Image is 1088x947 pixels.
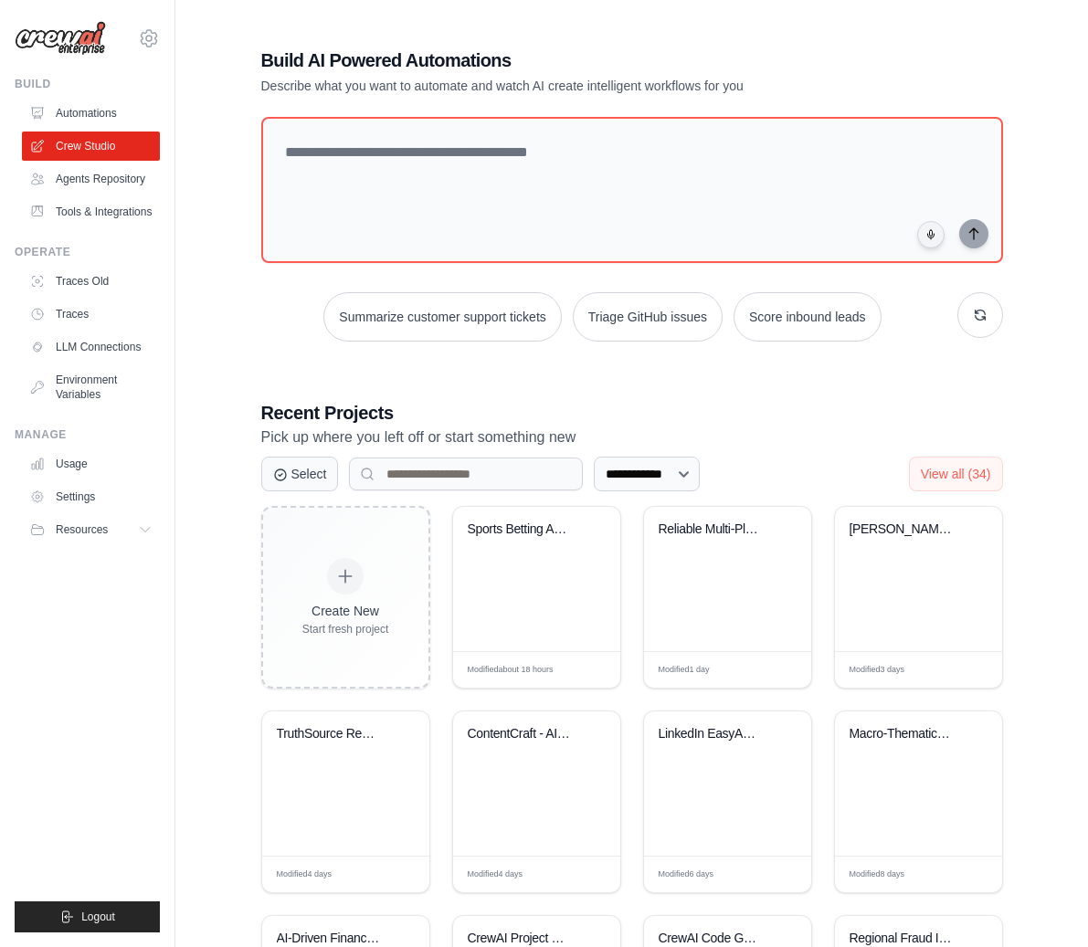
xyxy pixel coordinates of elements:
[850,931,960,947] div: Regional Fraud Intelligence Automation
[323,292,561,342] button: Summarize customer support tickets
[659,521,769,538] div: Reliable Multi-Platform Sports Betting Analyzer
[734,292,882,342] button: Score inbound leads
[22,332,160,362] a: LLM Connections
[468,664,554,677] span: Modified about 18 hours
[659,664,710,677] span: Modified 1 day
[957,292,1003,338] button: Get new suggestions
[15,901,160,932] button: Logout
[921,467,991,481] span: View all (34)
[850,521,960,538] div: Insider Trading & Whale Watch Intelligence
[22,132,160,161] a: Crew Studio
[468,521,578,538] div: Sports Betting Assistant
[22,164,160,194] a: Agents Repository
[576,663,592,677] span: Edit
[850,868,905,881] span: Modified 8 days
[15,77,160,91] div: Build
[468,868,523,881] span: Modified 4 days
[767,663,783,677] span: Edit
[850,664,905,677] span: Modified 3 days
[261,457,339,491] button: Select
[909,457,1003,491] button: View all (34)
[277,868,333,881] span: Modified 4 days
[277,726,387,742] div: TruthSource Research Engine
[302,602,389,620] div: Create New
[81,910,115,924] span: Logout
[22,515,160,544] button: Resources
[56,522,108,537] span: Resources
[850,726,960,742] div: Macro-Thematic ETF Finder
[468,726,578,742] div: ContentCraft - AI Writing & Editing Assistant
[15,245,160,259] div: Operate
[386,868,401,881] span: Edit
[659,868,714,881] span: Modified 6 days
[997,859,1088,947] iframe: Chat Widget
[22,300,160,329] a: Traces
[22,449,160,479] a: Usage
[958,868,974,881] span: Edit
[277,931,387,947] div: AI-Driven Financial Trading Crew
[917,221,945,248] button: Click to speak your automation idea
[261,400,1003,426] h3: Recent Projects
[659,931,769,947] div: CrewAI Code Generator with Documentation
[261,47,875,73] h1: Build AI Powered Automations
[22,99,160,128] a: Automations
[22,197,160,226] a: Tools & Integrations
[958,663,974,677] span: Edit
[302,622,389,637] div: Start fresh project
[261,426,1003,449] p: Pick up where you left off or start something new
[573,292,723,342] button: Triage GitHub issues
[659,726,769,742] div: LinkedIn EasyApply Automation
[22,482,160,511] a: Settings
[767,868,783,881] span: Edit
[15,21,106,56] img: Logo
[15,427,160,442] div: Manage
[22,267,160,296] a: Traces Old
[468,931,578,947] div: CrewAI Project Builder
[22,365,160,409] a: Environment Variables
[261,77,875,95] p: Describe what you want to automate and watch AI create intelligent workflows for you
[576,868,592,881] span: Edit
